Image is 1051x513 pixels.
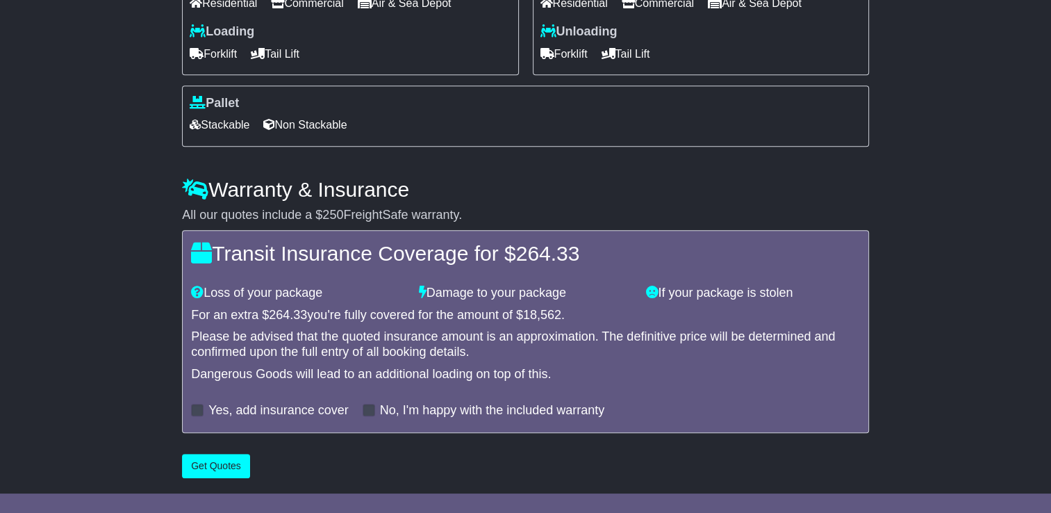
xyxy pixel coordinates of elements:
[190,43,237,65] span: Forklift
[380,403,605,418] label: No, I'm happy with the included warranty
[182,178,869,201] h4: Warranty & Insurance
[191,329,860,359] div: Please be advised that the quoted insurance amount is an approximation. The definitive price will...
[208,403,348,418] label: Yes, add insurance cover
[516,242,580,265] span: 264.33
[602,43,650,65] span: Tail Lift
[190,24,254,40] label: Loading
[190,96,239,111] label: Pallet
[182,454,250,478] button: Get Quotes
[251,43,299,65] span: Tail Lift
[523,308,561,322] span: 18,562
[191,242,860,265] h4: Transit Insurance Coverage for $
[322,208,343,222] span: 250
[269,308,307,322] span: 264.33
[182,208,869,223] div: All our quotes include a $ FreightSafe warranty.
[191,308,860,323] div: For an extra $ you're fully covered for the amount of $ .
[263,114,347,136] span: Non Stackable
[190,114,249,136] span: Stackable
[540,24,618,40] label: Unloading
[184,286,412,301] div: Loss of your package
[412,286,640,301] div: Damage to your package
[191,367,860,382] div: Dangerous Goods will lead to an additional loading on top of this.
[639,286,867,301] div: If your package is stolen
[540,43,588,65] span: Forklift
